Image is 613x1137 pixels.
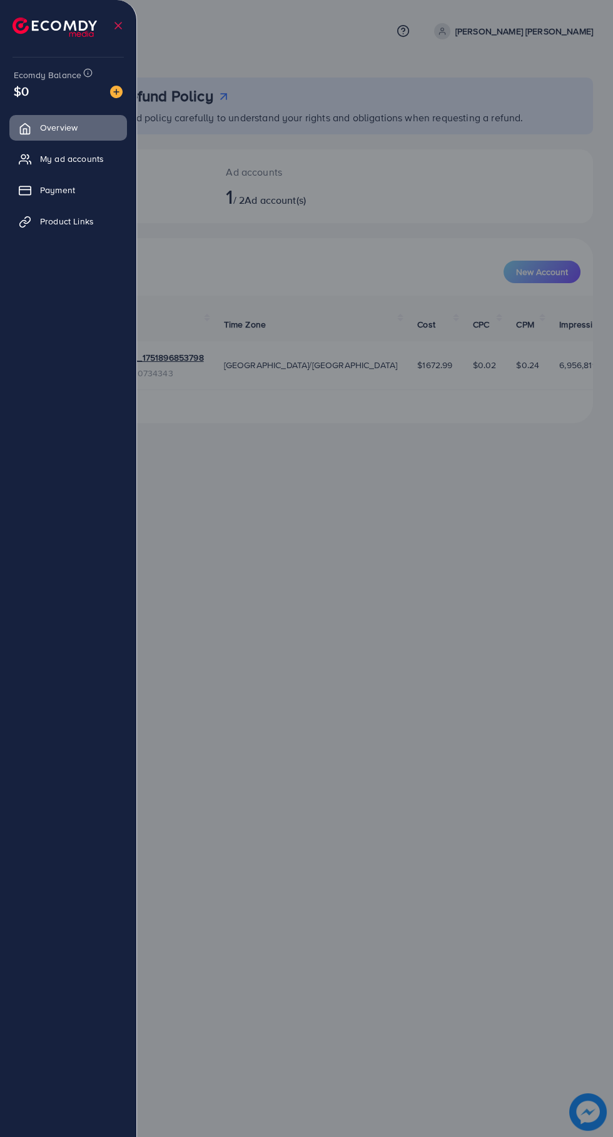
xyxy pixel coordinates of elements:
span: Product Links [40,215,94,228]
span: Ecomdy Balance [14,69,81,81]
a: Payment [9,178,127,203]
span: My ad accounts [40,153,104,165]
a: Overview [9,115,127,140]
span: Overview [40,121,78,134]
span: $0 [14,82,29,100]
img: image [110,86,123,98]
a: My ad accounts [9,146,127,171]
img: logo [13,18,97,37]
span: Payment [40,184,75,196]
a: Product Links [9,209,127,234]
